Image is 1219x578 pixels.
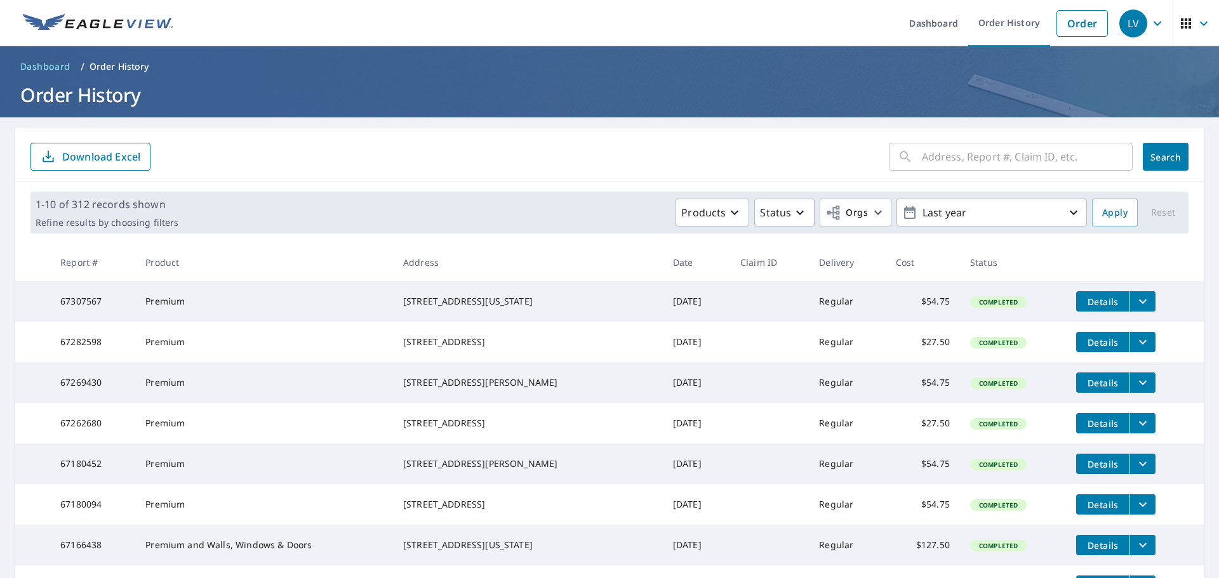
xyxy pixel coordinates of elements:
td: $54.75 [886,362,960,403]
button: filesDropdownBtn-67180452 [1129,454,1156,474]
p: Refine results by choosing filters [36,217,178,228]
button: detailsBtn-67269430 [1076,372,1129,393]
td: 67180452 [50,443,135,484]
th: Address [393,244,663,281]
button: detailsBtn-67180452 [1076,454,1129,474]
th: Delivery [809,244,885,281]
h1: Order History [15,82,1204,108]
span: Details [1084,336,1122,348]
p: Order History [90,60,149,73]
button: filesDropdownBtn-67307567 [1129,291,1156,312]
span: Details [1084,296,1122,308]
button: detailsBtn-67307567 [1076,291,1129,312]
button: Download Excel [30,143,150,171]
th: Date [663,244,730,281]
th: Status [960,244,1066,281]
div: [STREET_ADDRESS][PERSON_NAME] [403,457,653,470]
span: Orgs [825,205,868,221]
td: Premium [135,484,393,525]
span: Completed [971,379,1025,388]
td: $54.75 [886,443,960,484]
th: Product [135,244,393,281]
button: detailsBtn-67180094 [1076,494,1129,515]
p: Status [760,205,791,220]
td: [DATE] [663,322,730,362]
td: [DATE] [663,525,730,565]
td: Regular [809,484,885,525]
button: Products [676,199,749,227]
button: detailsBtn-67262680 [1076,413,1129,433]
td: 67180094 [50,484,135,525]
button: filesDropdownBtn-67166438 [1129,535,1156,555]
td: Regular [809,443,885,484]
button: detailsBtn-67166438 [1076,535,1129,555]
button: Apply [1092,199,1138,227]
p: Last year [917,202,1066,224]
td: Premium [135,362,393,403]
td: [DATE] [663,281,730,322]
td: Premium [135,281,393,322]
td: Regular [809,281,885,322]
button: filesDropdownBtn-67180094 [1129,494,1156,515]
span: Details [1084,377,1122,389]
td: 67269430 [50,362,135,403]
td: Regular [809,403,885,443]
button: detailsBtn-67282598 [1076,332,1129,352]
img: EV Logo [23,14,173,33]
nav: breadcrumb [15,56,1204,77]
td: $27.50 [886,322,960,362]
td: Regular [809,525,885,565]
td: $54.75 [886,484,960,525]
span: Details [1084,417,1122,430]
span: Details [1084,539,1122,551]
span: Completed [971,298,1025,306]
p: 1-10 of 312 records shown [36,197,178,212]
button: filesDropdownBtn-67262680 [1129,413,1156,433]
p: Products [681,205,726,220]
span: Details [1084,458,1122,470]
li: / [81,59,84,74]
button: filesDropdownBtn-67282598 [1129,332,1156,352]
td: $27.50 [886,403,960,443]
div: [STREET_ADDRESS] [403,336,653,348]
span: Completed [971,541,1025,550]
td: 67262680 [50,403,135,443]
td: [DATE] [663,403,730,443]
td: Regular [809,322,885,362]
td: Premium [135,443,393,484]
div: [STREET_ADDRESS] [403,498,653,511]
div: [STREET_ADDRESS][PERSON_NAME] [403,376,653,389]
button: Last year [896,199,1087,227]
td: [DATE] [663,484,730,525]
td: Regular [809,362,885,403]
p: Download Excel [62,150,140,164]
span: Search [1153,151,1178,163]
td: $54.75 [886,281,960,322]
input: Address, Report #, Claim ID, etc. [922,139,1133,174]
span: Completed [971,419,1025,428]
td: Premium and Walls, Windows & Doors [135,525,393,565]
button: filesDropdownBtn-67269430 [1129,372,1156,393]
span: Completed [971,501,1025,509]
span: Details [1084,499,1122,511]
div: [STREET_ADDRESS][US_STATE] [403,295,653,308]
td: Premium [135,403,393,443]
td: 67282598 [50,322,135,362]
button: Orgs [820,199,891,227]
div: [STREET_ADDRESS] [403,417,653,430]
span: Apply [1102,205,1128,221]
button: Status [754,199,815,227]
span: Completed [971,460,1025,469]
td: 67166438 [50,525,135,565]
td: [DATE] [663,362,730,403]
a: Dashboard [15,56,76,77]
span: Completed [971,338,1025,347]
div: [STREET_ADDRESS][US_STATE] [403,539,653,551]
th: Cost [886,244,960,281]
td: $127.50 [886,525,960,565]
span: Dashboard [20,60,70,73]
td: 67307567 [50,281,135,322]
button: Search [1143,143,1189,171]
td: Premium [135,322,393,362]
a: Order [1056,10,1108,37]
